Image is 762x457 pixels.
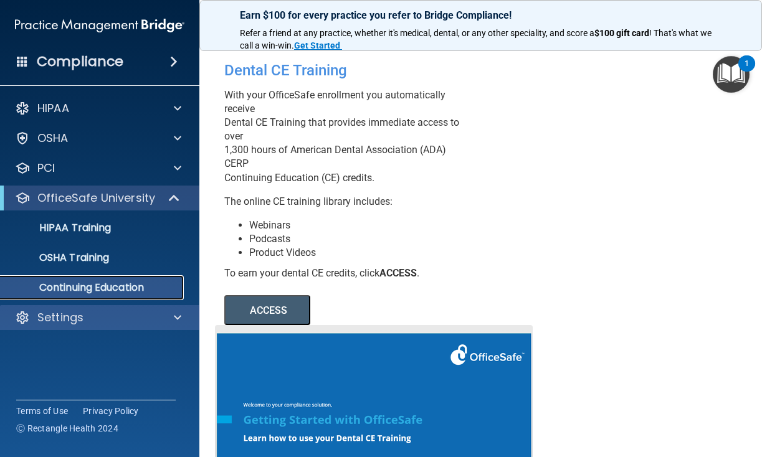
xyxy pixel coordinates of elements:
p: HIPAA [37,101,69,116]
li: Podcasts [249,232,462,246]
b: ACCESS [379,267,417,279]
li: Webinars [249,219,462,232]
p: OSHA Training [8,252,109,264]
span: ! That's what we call a win-win. [240,28,713,50]
a: Privacy Policy [83,405,139,417]
p: Earn $100 for every practice you refer to Bridge Compliance! [240,9,722,21]
strong: $100 gift card [594,28,649,38]
strong: Get Started [294,40,340,50]
button: Open Resource Center, 1 new notification [713,56,750,93]
a: PCI [15,161,181,176]
a: Get Started [294,40,342,50]
p: With your OfficeSafe enrollment you automatically receive Dental CE Training that provides immedi... [224,88,462,185]
p: Continuing Education [8,281,178,294]
button: ACCESS [224,295,310,325]
a: OSHA [15,131,181,146]
h4: Compliance [37,53,123,70]
a: OfficeSafe University [15,191,181,205]
div: To earn your dental CE credits, click . [224,266,462,280]
a: Terms of Use [16,405,68,417]
span: Ⓒ Rectangle Health 2024 [16,422,118,435]
p: HIPAA Training [8,222,111,234]
a: HIPAA [15,101,181,116]
a: Settings [15,310,181,325]
span: Refer a friend at any practice, whether it's medical, dental, or any other speciality, and score a [240,28,594,38]
a: ACCESS [224,306,565,316]
p: OSHA [37,131,69,146]
p: The online CE training library includes: [224,195,462,209]
div: 1 [745,64,749,80]
li: Product Videos [249,246,462,260]
p: PCI [37,161,55,176]
div: Dental CE Training [224,52,462,88]
img: PMB logo [15,13,184,38]
p: OfficeSafe University [37,191,155,205]
p: Settings [37,310,83,325]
